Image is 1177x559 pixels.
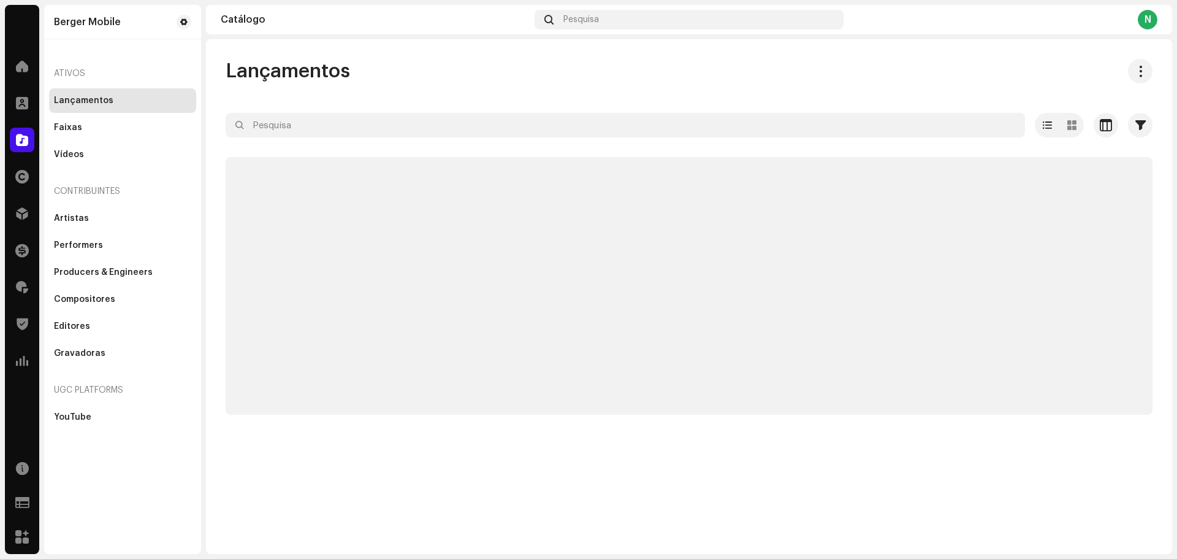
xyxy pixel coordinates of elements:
[54,268,153,277] div: Producers & Engineers
[49,314,196,339] re-m-nav-item: Editores
[49,142,196,167] re-m-nav-item: Vídeos
[221,15,530,25] div: Catálogo
[54,349,105,358] div: Gravadoras
[54,322,90,331] div: Editores
[226,59,350,83] span: Lançamentos
[49,341,196,366] re-m-nav-item: Gravadoras
[49,88,196,113] re-m-nav-item: Lançamentos
[54,214,89,223] div: Artistas
[54,150,84,160] div: Vídeos
[49,115,196,140] re-m-nav-item: Faixas
[54,412,91,422] div: YouTube
[54,123,82,133] div: Faixas
[49,376,196,405] re-a-nav-header: UGC Platforms
[226,113,1025,137] input: Pesquisa
[49,59,196,88] re-a-nav-header: Ativos
[54,295,115,304] div: Compositores
[54,96,113,106] div: Lançamentos
[563,15,599,25] span: Pesquisa
[54,17,121,27] div: Berger Mobile
[1138,10,1157,29] div: N
[49,206,196,231] re-m-nav-item: Artistas
[49,260,196,285] re-m-nav-item: Producers & Engineers
[49,177,196,206] re-a-nav-header: Contribuintes
[54,241,103,250] div: Performers
[49,405,196,430] re-m-nav-item: YouTube
[49,287,196,312] re-m-nav-item: Compositores
[49,233,196,258] re-m-nav-item: Performers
